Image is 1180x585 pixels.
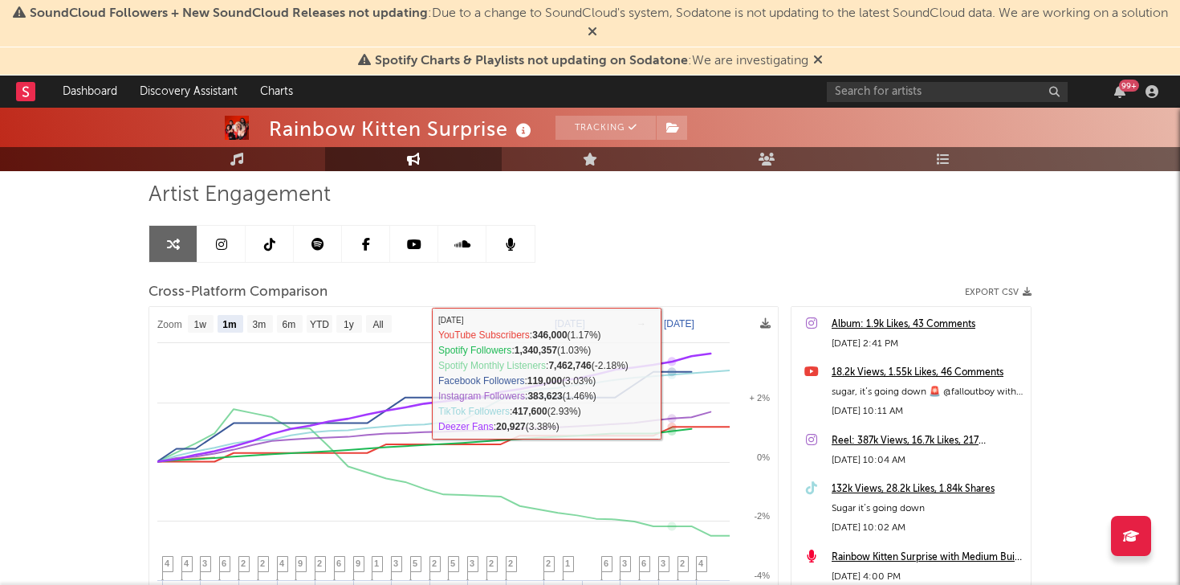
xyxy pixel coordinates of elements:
span: 3 [470,558,474,568]
span: 4 [165,558,169,568]
a: Dashboard [51,76,128,108]
div: Rainbow Kitten Surprise [269,116,535,142]
text: [DATE] [664,318,694,329]
button: Export CSV [965,288,1031,297]
span: 3 [393,558,398,568]
text: YTD [310,319,329,330]
span: : Due to a change to SoundCloud's system, Sodatone is not updating to the latest SoundCloud data.... [30,7,1168,20]
div: [DATE] 10:11 AM [832,402,1023,421]
span: 2 [260,558,265,568]
a: Rainbow Kitten Surprise with Medium Build at [GEOGRAPHIC_DATA] ([DATE]) [832,548,1023,567]
text: -2% [754,511,770,521]
a: 132k Views, 28.2k Likes, 1.84k Shares [832,480,1023,499]
span: 5 [450,558,455,568]
input: Search for artists [827,82,1068,102]
span: Artist Engagement [149,186,331,205]
span: 5 [413,558,417,568]
span: 9 [298,558,303,568]
div: [DATE] 10:04 AM [832,451,1023,470]
span: 4 [279,558,284,568]
text: + 2% [750,393,771,403]
span: : We are investigating [375,55,808,67]
span: 1 [565,558,570,568]
span: 3 [202,558,207,568]
span: 6 [641,558,646,568]
span: 2 [546,558,551,568]
span: 6 [222,558,226,568]
span: 2 [489,558,494,568]
span: 3 [622,558,627,568]
div: Sugar it’s going down [832,499,1023,518]
a: Reel: 387k Views, 16.7k Likes, 217 Comments [832,432,1023,451]
span: 4 [184,558,189,568]
span: 2 [317,558,322,568]
span: 4 [698,558,703,568]
span: Dismiss [588,27,597,39]
div: 99 + [1119,80,1139,92]
text: 1m [222,319,236,330]
text: 1w [194,319,207,330]
text: -4% [754,571,770,580]
div: [DATE] 10:02 AM [832,518,1023,538]
span: Cross-Platform Comparison [149,283,328,302]
span: 2 [508,558,513,568]
span: 2 [680,558,685,568]
span: 6 [604,558,608,568]
text: 6m [283,319,296,330]
text: 0% [757,452,770,462]
a: Album: 1.9k Likes, 43 Comments [832,315,1023,334]
text: All [372,319,383,330]
a: Charts [249,76,304,108]
span: Dismiss [813,55,823,67]
a: 18.2k Views, 1.55k Likes, 46 Comments [832,363,1023,382]
span: 2 [432,558,437,568]
span: 1 [374,558,379,568]
div: sugar, it’s going down 🚨 @falloutboy with @itsmediumbuild at red rocks last night #shorts [832,382,1023,402]
button: Tracking [555,116,656,140]
button: 99+ [1114,85,1125,98]
span: SoundCloud Followers + New SoundCloud Releases not updating [30,7,428,20]
span: 3 [661,558,665,568]
span: 9 [356,558,360,568]
text: Zoom [157,319,182,330]
text: [DATE] [555,318,585,329]
a: Discovery Assistant [128,76,249,108]
div: [DATE] 2:41 PM [832,334,1023,354]
text: 3m [253,319,267,330]
span: Spotify Charts & Playlists not updating on Sodatone [375,55,688,67]
text: 1y [344,319,354,330]
span: 6 [336,558,341,568]
span: 2 [241,558,246,568]
text: → [637,318,646,329]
